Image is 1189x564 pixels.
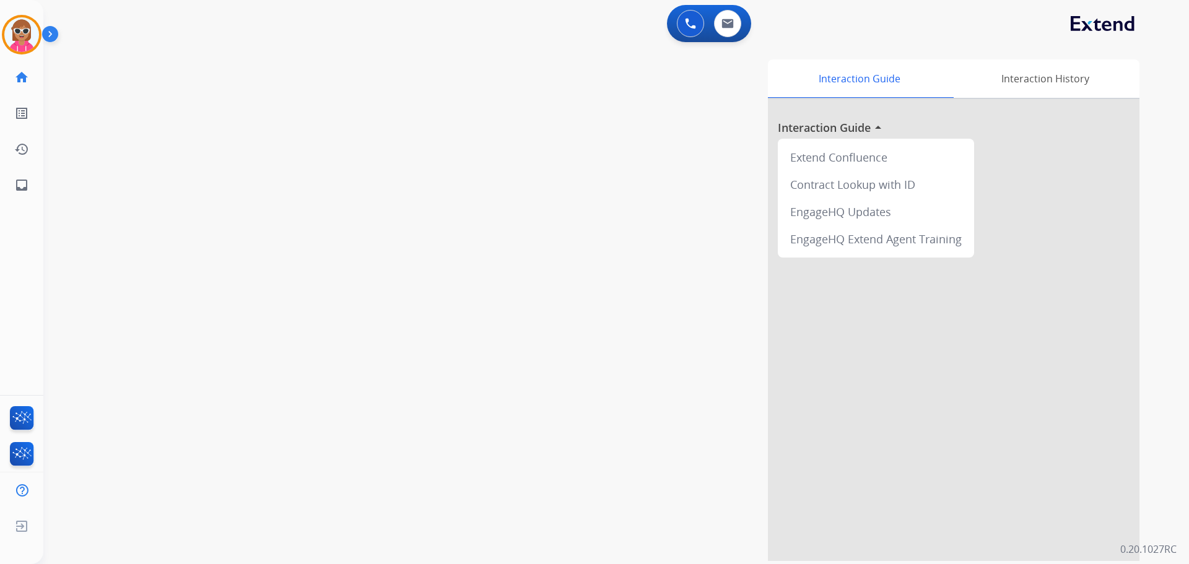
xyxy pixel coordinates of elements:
div: EngageHQ Updates [783,198,969,225]
mat-icon: list_alt [14,106,29,121]
div: EngageHQ Extend Agent Training [783,225,969,253]
div: Extend Confluence [783,144,969,171]
mat-icon: home [14,70,29,85]
mat-icon: history [14,142,29,157]
div: Interaction Guide [768,59,951,98]
mat-icon: inbox [14,178,29,193]
div: Contract Lookup with ID [783,171,969,198]
div: Interaction History [951,59,1139,98]
p: 0.20.1027RC [1120,542,1177,557]
img: avatar [4,17,39,52]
